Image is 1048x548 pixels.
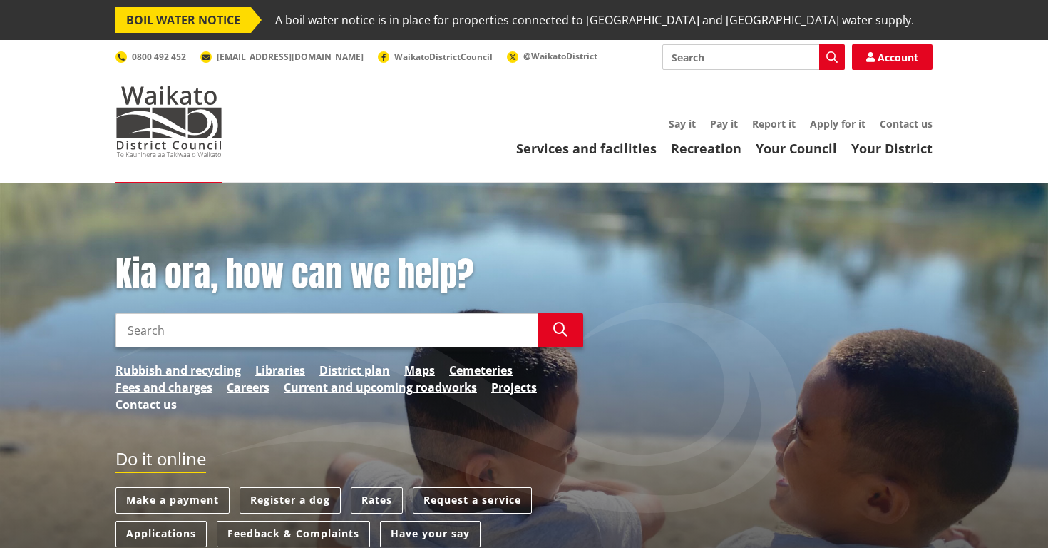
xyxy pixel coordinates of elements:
a: Make a payment [115,487,230,514]
span: 0800 492 452 [132,51,186,63]
a: Current and upcoming roadworks [284,379,477,396]
a: Report it [752,117,796,131]
a: Feedback & Complaints [217,521,370,547]
input: Search input [115,313,538,347]
a: Your District [851,140,933,157]
a: Apply for it [810,117,865,131]
a: Careers [227,379,269,396]
img: Waikato District Council - Te Kaunihera aa Takiwaa o Waikato [115,86,222,157]
a: Your Council [756,140,837,157]
a: Projects [491,379,537,396]
h2: Do it online [115,449,206,474]
a: Rates [351,487,403,514]
a: Rubbish and recycling [115,362,241,379]
a: Maps [404,362,435,379]
span: WaikatoDistrictCouncil [394,51,493,63]
a: Cemeteries [449,362,513,379]
a: Applications [115,521,207,547]
a: Say it [669,117,696,131]
a: Fees and charges [115,379,212,396]
a: Account [852,44,933,70]
a: Have your say [380,521,481,547]
a: Pay it [710,117,738,131]
span: A boil water notice is in place for properties connected to [GEOGRAPHIC_DATA] and [GEOGRAPHIC_DAT... [275,7,914,33]
a: Register a dog [240,487,341,514]
a: Contact us [115,396,177,413]
a: Services and facilities [516,140,657,157]
a: Recreation [671,140,741,157]
a: District plan [319,362,390,379]
span: BOIL WATER NOTICE [115,7,251,33]
a: @WaikatoDistrict [507,50,597,62]
a: Contact us [880,117,933,131]
a: Libraries [255,362,305,379]
a: WaikatoDistrictCouncil [378,51,493,63]
h1: Kia ora, how can we help? [115,254,583,295]
a: 0800 492 452 [115,51,186,63]
input: Search input [662,44,845,70]
span: @WaikatoDistrict [523,50,597,62]
a: [EMAIL_ADDRESS][DOMAIN_NAME] [200,51,364,63]
span: [EMAIL_ADDRESS][DOMAIN_NAME] [217,51,364,63]
a: Request a service [413,487,532,514]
